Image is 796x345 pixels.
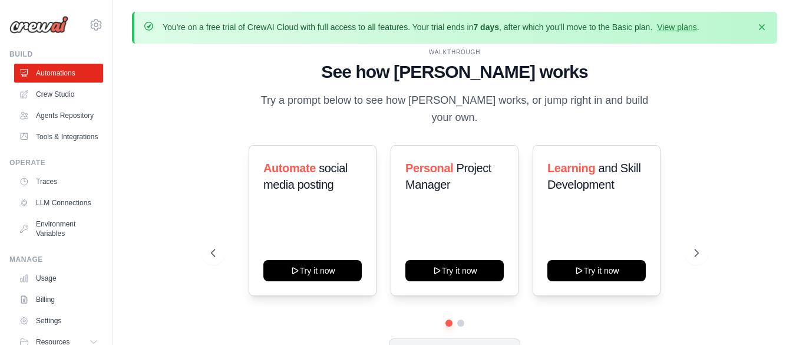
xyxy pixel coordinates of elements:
[9,255,103,264] div: Manage
[405,162,453,175] span: Personal
[547,260,646,281] button: Try it now
[405,162,491,191] span: Project Manager
[473,22,499,32] strong: 7 days
[263,162,316,175] span: Automate
[9,158,103,167] div: Operate
[14,106,103,125] a: Agents Repository
[14,64,103,83] a: Automations
[14,172,103,191] a: Traces
[163,21,699,33] p: You're on a free trial of CrewAI Cloud with full access to all features. Your trial ends in , aft...
[263,260,362,281] button: Try it now
[211,61,699,83] h1: See how [PERSON_NAME] works
[737,288,796,345] iframe: Chat Widget
[657,22,696,32] a: View plans
[14,127,103,146] a: Tools & Integrations
[547,162,595,175] span: Learning
[257,92,653,127] p: Try a prompt below to see how [PERSON_NAME] works, or jump right in and build your own.
[263,162,348,191] span: social media posting
[9,50,103,59] div: Build
[211,48,699,57] div: WALKTHROUGH
[405,260,504,281] button: Try it now
[9,16,68,34] img: Logo
[14,215,103,243] a: Environment Variables
[14,311,103,330] a: Settings
[14,193,103,212] a: LLM Connections
[14,85,103,104] a: Crew Studio
[14,269,103,288] a: Usage
[14,290,103,309] a: Billing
